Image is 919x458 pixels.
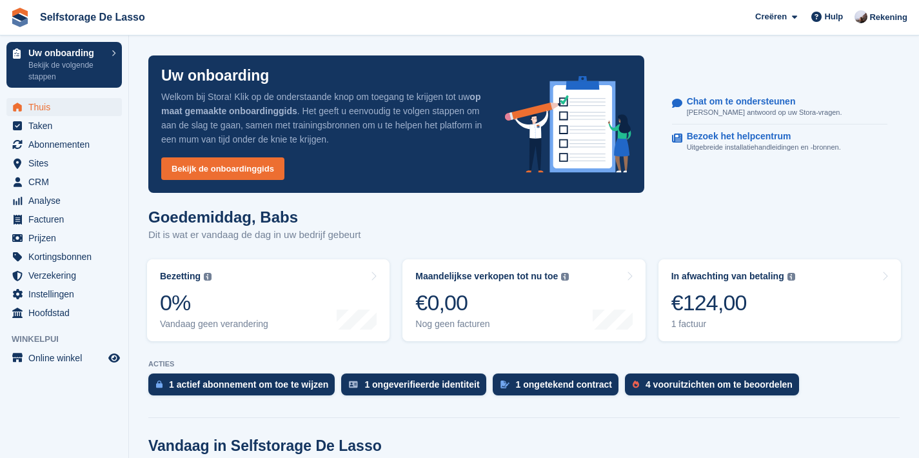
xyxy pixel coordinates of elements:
[6,173,122,191] a: menu
[671,319,795,330] div: 1 factuur
[28,229,106,247] span: Prijzen
[687,96,832,107] p: Chat om te ondersteunen
[204,273,212,281] img: icon-info-grey-7440780725fd019a000dd9b08b2336e03edf1995a4989e88bcd33f0948082b44.svg
[28,210,106,228] span: Facturen
[6,135,122,154] a: menu
[28,248,106,266] span: Kortingsbonnen
[28,48,105,57] p: Uw onboarding
[10,8,30,27] img: stora-icon-8386f47178a22dfd0bd8f6a31ec36ba5ce8667c1dd55bd0f319d3a0aa187defe.svg
[106,350,122,366] a: Previewwinkel
[28,135,106,154] span: Abonnementen
[658,259,901,341] a: In afwachting van betaling €124,00 1 factuur
[28,117,106,135] span: Taken
[6,192,122,210] a: menu
[341,373,492,402] a: 1 ongeverifieerde identiteit
[6,117,122,135] a: menu
[687,107,842,118] p: [PERSON_NAME] antwoord op uw Stora-vragen.
[505,76,631,173] img: onboarding-info-6c161a55d2c0e0a8cae90662b2fe09162a5109e8cc188191df67fb4f79e88e88.svg
[148,437,382,455] h2: Vandaag in Selfstorage De Lasso
[28,349,106,367] span: Online winkel
[687,142,841,153] p: Uitgebreide installatiehandleidingen en -bronnen.
[6,285,122,303] a: menu
[6,304,122,322] a: menu
[169,379,328,390] div: 1 actief abonnement om toe te wijzen
[415,290,569,316] div: €0,00
[6,266,122,284] a: menu
[160,290,268,316] div: 0%
[160,319,268,330] div: Vandaag geen verandering
[672,124,887,159] a: Bezoek het helpcentrum Uitgebreide installatiehandleidingen en -bronnen.
[28,98,106,116] span: Thuis
[402,259,645,341] a: Maandelijkse verkopen tot nu toe €0,00 Nog geen facturen
[161,68,269,83] p: Uw onboarding
[500,381,509,388] img: contract_signature_icon-13c848040528278c33f63329250d36e43548de30e8caae1d1a13099fd9432cc5.svg
[516,379,612,390] div: 1 ongetekend contract
[6,154,122,172] a: menu
[6,210,122,228] a: menu
[672,90,887,125] a: Chat om te ondersteunen [PERSON_NAME] antwoord op uw Stora-vragen.
[787,273,795,281] img: icon-info-grey-7440780725fd019a000dd9b08b2336e03edf1995a4989e88bcd33f0948082b44.svg
[6,42,122,88] a: Uw onboarding Bekijk de volgende stappen
[28,266,106,284] span: Verzekering
[646,379,793,390] div: 4 vooruitzichten om te beoordelen
[28,285,106,303] span: Instellingen
[6,229,122,247] a: menu
[415,271,558,282] div: Maandelijkse verkopen tot nu toe
[147,259,390,341] a: Bezetting 0% Vandaag geen verandering
[755,10,787,23] span: Creëren
[855,10,867,23] img: Babs jansen
[6,248,122,266] a: menu
[148,228,361,243] p: Dit is wat er vandaag de dag in uw bedrijf gebeurt
[28,154,106,172] span: Sites
[148,208,361,226] h1: Goedemiddag, Babs
[28,173,106,191] span: CRM
[148,373,341,402] a: 1 actief abonnement om toe te wijzen
[687,131,831,142] p: Bezoek het helpcentrum
[35,6,150,28] a: Selfstorage De Lasso
[625,373,805,402] a: 4 vooruitzichten om te beoordelen
[28,192,106,210] span: Analyse
[12,333,128,346] span: Winkelpui
[869,11,907,24] span: Rekening
[28,59,105,83] p: Bekijk de volgende stappen
[824,10,843,23] span: Hulp
[6,349,122,367] a: menu
[364,379,479,390] div: 1 ongeverifieerde identiteit
[561,273,569,281] img: icon-info-grey-7440780725fd019a000dd9b08b2336e03edf1995a4989e88bcd33f0948082b44.svg
[156,380,163,388] img: active_subscription_to_allocate_icon-d502201f5373d7db506a760aba3b589e785aa758c864c3986d89f69b8ff3...
[148,360,900,368] p: ACTIES
[6,98,122,116] a: menu
[493,373,625,402] a: 1 ongetekend contract
[28,304,106,322] span: Hoofdstad
[161,157,284,180] a: Bekijk de onboardinggids
[415,319,569,330] div: Nog geen facturen
[633,381,639,388] img: prospect-51fa495bee0391a8d652442698ab0144808aea92771e9ea1ae160a38d050c398.svg
[349,381,358,388] img: verify_identity-adf6edd0f0f0b5bbfe63781bf79b02c33cf7c696d77639b501bdc392416b5a36.svg
[671,271,784,282] div: In afwachting van betaling
[160,271,201,282] div: Bezetting
[161,90,484,146] p: Welkom bij Stora! Klik op de onderstaande knop om toegang te krijgen tot uw . Het geeft u eenvoud...
[671,290,795,316] div: €124,00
